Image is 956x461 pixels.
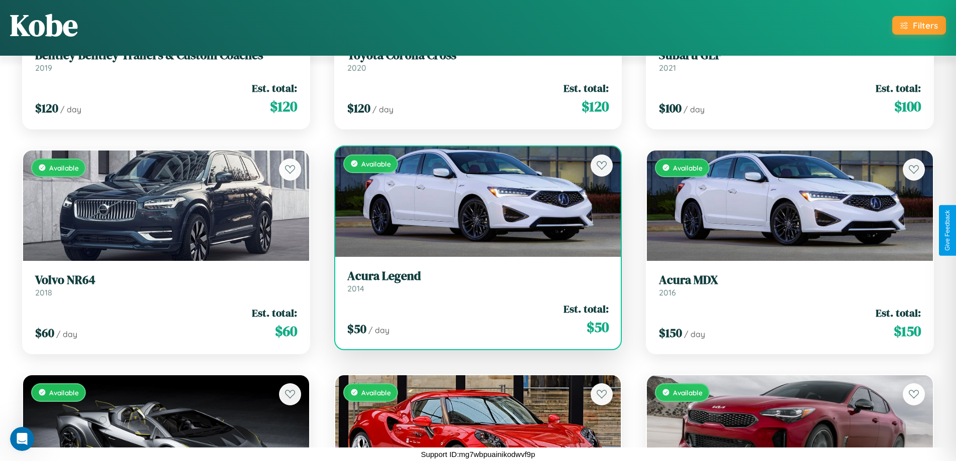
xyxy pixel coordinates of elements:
[659,48,921,73] a: Subaru GLF2021
[659,273,921,297] a: Acura MDX2016
[673,164,703,172] span: Available
[944,210,951,251] div: Give Feedback
[35,273,297,287] h3: Volvo NR64
[347,63,366,73] span: 2020
[49,164,79,172] span: Available
[892,16,946,35] button: Filters
[659,48,921,63] h3: Subaru GLF
[35,100,58,116] span: $ 120
[659,273,921,287] h3: Acura MDX
[659,63,676,73] span: 2021
[347,48,609,73] a: Toyota Corolla Cross2020
[368,325,389,335] span: / day
[582,96,609,116] span: $ 120
[10,5,78,46] h1: Kobe
[56,329,77,339] span: / day
[894,96,921,116] span: $ 100
[347,269,609,293] a: Acura Legend2014
[35,48,297,63] h3: Bentley Bentley Trailers & Custom Coaches
[684,104,705,114] span: / day
[564,301,609,316] span: Est. total:
[372,104,393,114] span: / day
[673,388,703,397] span: Available
[913,20,938,31] div: Filters
[876,305,921,320] span: Est. total:
[347,269,609,283] h3: Acura Legend
[659,325,682,341] span: $ 150
[684,329,705,339] span: / day
[270,96,297,116] span: $ 120
[35,325,54,341] span: $ 60
[60,104,81,114] span: / day
[564,81,609,95] span: Est. total:
[10,427,34,451] iframe: Intercom live chat
[347,100,370,116] span: $ 120
[35,63,52,73] span: 2019
[347,48,609,63] h3: Toyota Corolla Cross
[252,305,297,320] span: Est. total:
[275,321,297,341] span: $ 60
[894,321,921,341] span: $ 150
[361,160,391,168] span: Available
[361,388,391,397] span: Available
[347,321,366,337] span: $ 50
[587,317,609,337] span: $ 50
[35,287,52,297] span: 2018
[659,100,681,116] span: $ 100
[876,81,921,95] span: Est. total:
[659,287,676,297] span: 2016
[35,273,297,297] a: Volvo NR642018
[49,388,79,397] span: Available
[347,283,364,293] span: 2014
[35,48,297,73] a: Bentley Bentley Trailers & Custom Coaches2019
[252,81,297,95] span: Est. total:
[421,447,535,461] p: Support ID: mg7wbpuainikodwvf9p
